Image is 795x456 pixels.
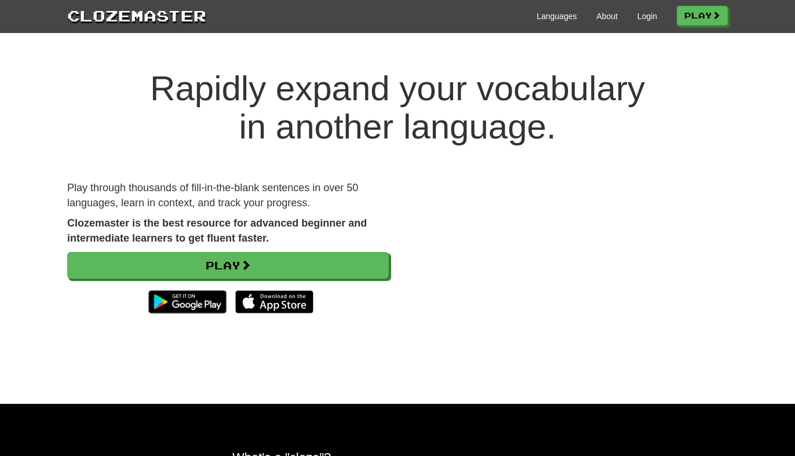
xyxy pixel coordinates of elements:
a: About [596,10,618,22]
strong: Clozemaster is the best resource for advanced beginner and intermediate learners to get fluent fa... [67,217,367,244]
a: Clozemaster [67,5,206,26]
img: Get it on Google Play [143,284,232,319]
a: Login [637,10,657,22]
a: Play [67,252,389,279]
img: Download_on_the_App_Store_Badge_US-UK_135x40-25178aeef6eb6b83b96f5f2d004eda3bffbb37122de64afbaef7... [235,290,313,313]
p: Play through thousands of fill-in-the-blank sentences in over 50 languages, learn in context, and... [67,181,389,210]
a: Languages [537,10,577,22]
a: Play [677,6,728,25]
